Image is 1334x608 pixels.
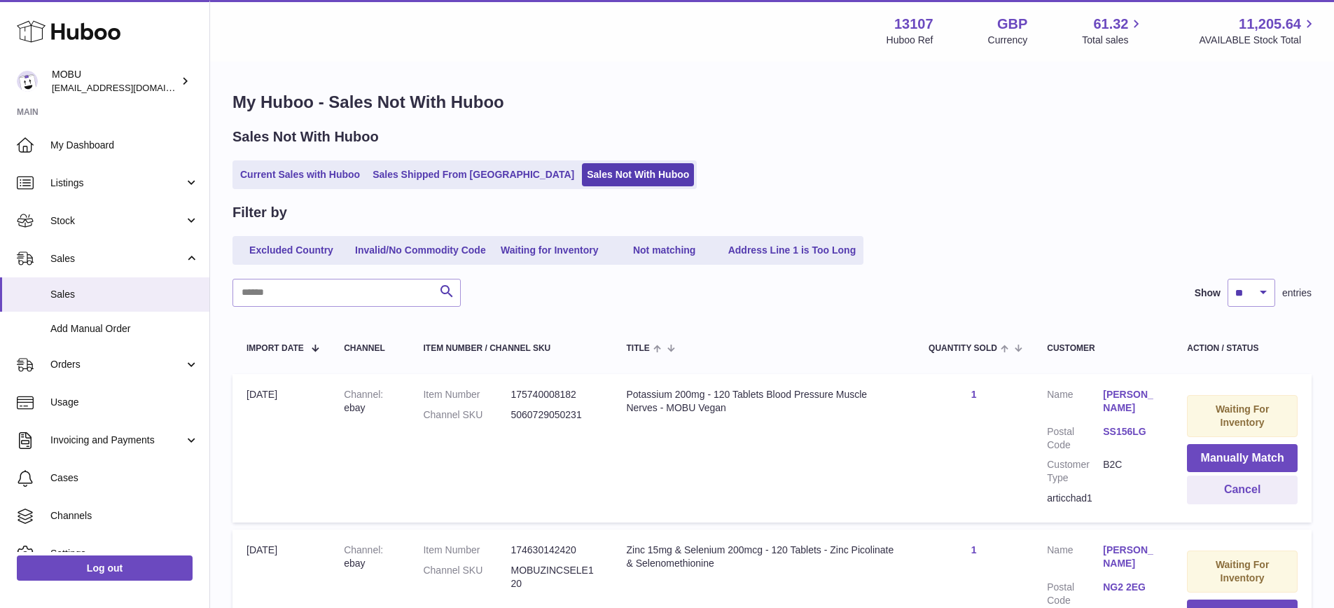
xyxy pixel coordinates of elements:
div: Channel [344,344,395,353]
a: SS156LG [1103,425,1159,438]
dt: Item Number [423,388,510,401]
a: Waiting for Inventory [494,239,606,262]
a: Sales Not With Huboo [582,163,694,186]
dd: 5060729050231 [510,408,598,422]
div: Customer [1047,344,1159,353]
a: Invalid/No Commodity Code [350,239,491,262]
span: 11,205.64 [1239,15,1301,34]
a: 1 [971,544,977,555]
strong: Waiting For Inventory [1216,403,1269,428]
dd: MOBUZINCSELE120 [510,564,598,590]
dt: Channel SKU [423,564,510,590]
dt: Customer Type [1047,458,1103,485]
div: Huboo Ref [887,34,933,47]
strong: Channel [344,389,383,400]
a: 61.32 Total sales [1082,15,1144,47]
span: Settings [50,547,199,560]
strong: Waiting For Inventory [1216,559,1269,583]
dd: 174630142420 [510,544,598,557]
span: Listings [50,177,184,190]
span: Add Manual Order [50,322,199,336]
span: Cases [50,471,199,485]
div: Zinc 15mg & Selenium 200mcg - 120 Tablets - Zinc Picolinate & Selenomethionine [626,544,901,570]
div: Potassium 200mg - 120 Tablets Blood Pressure Muscle Nerves - MOBU Vegan [626,388,901,415]
span: entries [1282,286,1312,300]
a: Log out [17,555,193,581]
h1: My Huboo - Sales Not With Huboo [232,91,1312,113]
a: NG2 2EG [1103,581,1159,594]
span: Sales [50,288,199,301]
a: Address Line 1 is Too Long [723,239,861,262]
strong: GBP [997,15,1027,34]
div: Item Number / Channel SKU [423,344,598,353]
dd: B2C [1103,458,1159,485]
strong: Channel [344,544,383,555]
span: Quantity Sold [929,344,997,353]
span: Total sales [1082,34,1144,47]
span: Sales [50,252,184,265]
div: MOBU [52,68,178,95]
button: Manually Match [1187,444,1298,473]
dd: 175740008182 [510,388,598,401]
dt: Postal Code [1047,425,1103,452]
h2: Sales Not With Huboo [232,127,379,146]
span: AVAILABLE Stock Total [1199,34,1317,47]
a: Not matching [609,239,721,262]
span: [EMAIL_ADDRESS][DOMAIN_NAME] [52,82,206,93]
span: Invoicing and Payments [50,434,184,447]
span: Title [626,344,649,353]
span: Stock [50,214,184,228]
div: Currency [988,34,1028,47]
dt: Postal Code [1047,581,1103,607]
span: 61.32 [1093,15,1128,34]
a: Excluded Country [235,239,347,262]
strong: 13107 [894,15,933,34]
a: 1 [971,389,977,400]
div: ebay [344,544,395,570]
dt: Item Number [423,544,510,557]
div: ebay [344,388,395,415]
label: Show [1195,286,1221,300]
button: Cancel [1187,476,1298,504]
dt: Name [1047,544,1103,574]
a: Sales Shipped From [GEOGRAPHIC_DATA] [368,163,579,186]
span: My Dashboard [50,139,199,152]
td: [DATE] [232,374,330,523]
dt: Channel SKU [423,408,510,422]
a: [PERSON_NAME] [1103,544,1159,570]
img: mo@mobu.co.uk [17,71,38,92]
a: 11,205.64 AVAILABLE Stock Total [1199,15,1317,47]
div: Action / Status [1187,344,1298,353]
span: Import date [246,344,304,353]
a: Current Sales with Huboo [235,163,365,186]
span: Channels [50,509,199,523]
dt: Name [1047,388,1103,418]
div: articchad1 [1047,492,1159,505]
a: [PERSON_NAME] [1103,388,1159,415]
span: Orders [50,358,184,371]
span: Usage [50,396,199,409]
h2: Filter by [232,203,287,222]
